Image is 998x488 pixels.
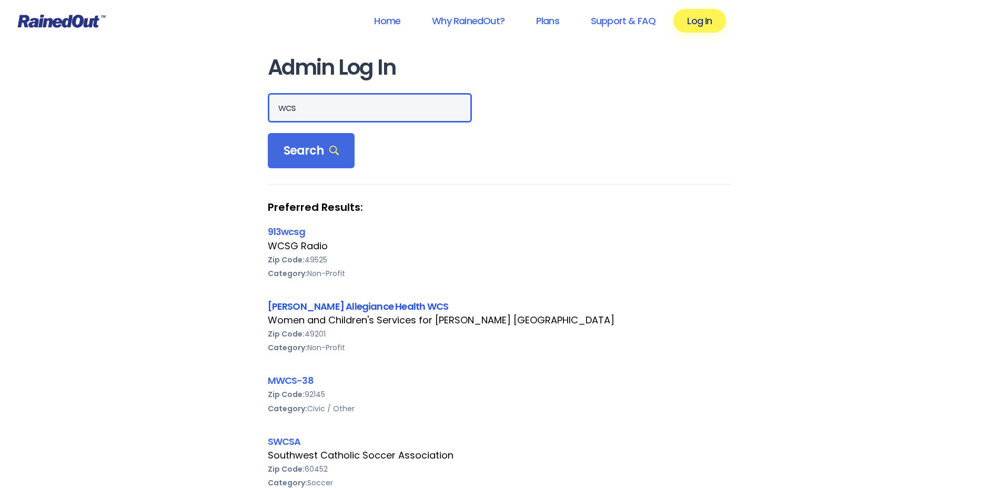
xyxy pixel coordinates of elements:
[268,388,731,401] div: 92145
[268,93,472,123] input: Search Orgs…
[268,300,449,313] a: [PERSON_NAME] Allegiance Health WCS
[268,253,731,267] div: 49525
[268,374,314,387] a: MWCS-38
[268,342,307,353] b: Category:
[268,255,305,265] b: Zip Code:
[268,268,307,279] b: Category:
[268,327,731,341] div: 49201
[284,144,339,158] span: Search
[268,239,731,253] div: WCSG Radio
[522,9,573,33] a: Plans
[673,9,725,33] a: Log In
[268,402,731,415] div: Civic / Other
[418,9,518,33] a: Why RainedOut?
[268,299,731,313] div: [PERSON_NAME] Allegiance Health WCS
[268,464,305,474] b: Zip Code:
[268,313,731,327] div: Women and Children's Services for [PERSON_NAME] [GEOGRAPHIC_DATA]
[360,9,414,33] a: Home
[268,225,731,239] div: 913wcsg
[268,435,301,448] a: SWCSA
[268,434,731,449] div: SWCSA
[268,462,731,476] div: 60452
[268,341,731,354] div: Non-Profit
[268,373,731,388] div: MWCS-38
[577,9,669,33] a: Support & FAQ
[268,477,307,488] b: Category:
[268,133,355,169] div: Search
[268,267,731,280] div: Non-Profit
[268,225,305,238] a: 913wcsg
[268,449,731,462] div: Southwest Catholic Soccer Association
[268,200,731,214] strong: Preferred Results:
[268,389,305,400] b: Zip Code:
[268,329,305,339] b: Zip Code:
[268,403,307,414] b: Category:
[268,56,731,79] h1: Admin Log In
